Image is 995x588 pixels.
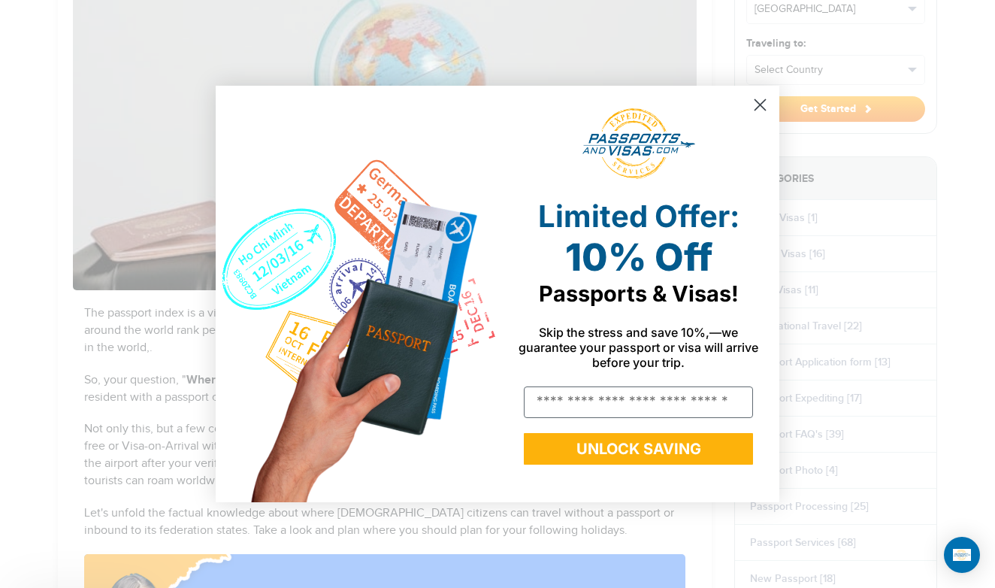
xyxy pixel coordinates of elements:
[216,86,497,502] img: de9cda0d-0715-46ca-9a25-073762a91ba7.png
[519,325,758,370] span: Skip the stress and save 10%,—we guarantee your passport or visa will arrive before your trip.
[539,280,739,307] span: Passports & Visas!
[524,433,753,465] button: UNLOCK SAVING
[538,198,739,235] span: Limited Offer:
[565,235,712,280] span: 10% Off
[582,108,695,179] img: passports and visas
[747,92,773,118] button: Close dialog
[944,537,980,573] div: Open Intercom Messenger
